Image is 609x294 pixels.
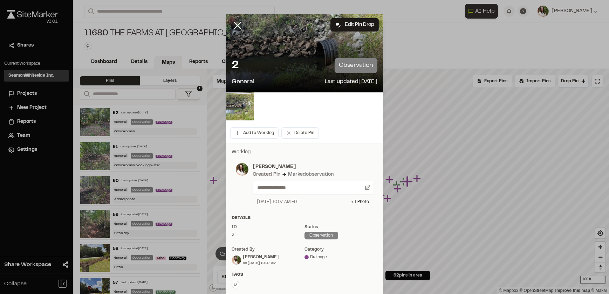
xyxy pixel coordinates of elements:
[232,224,304,230] div: ID
[232,272,377,278] div: Tags
[243,260,279,266] div: on [DATE] 10:07 AM
[281,127,319,139] button: Delete Pin
[351,199,369,205] div: + 1 Photo
[253,171,280,178] div: Created Pin
[232,232,304,238] div: 2
[236,163,248,176] img: photo
[288,171,334,178] div: Marked observation
[232,215,377,221] div: Details
[232,255,241,265] img: Morgan Held
[232,148,377,156] p: Worklog
[304,232,338,239] div: observation
[304,254,377,260] div: Drainage
[304,246,377,253] div: category
[226,92,254,120] img: file
[232,246,304,253] div: Created by
[232,281,239,288] button: Edit Tags
[257,199,299,205] div: [DATE] 10:07 AM EDT
[325,77,377,87] p: Last updated [DATE]
[243,254,279,260] div: [PERSON_NAME]
[230,127,279,139] button: Add to Worklog
[232,59,239,73] p: 2
[232,77,254,87] p: General
[253,163,373,171] p: [PERSON_NAME]
[304,224,377,230] div: Status
[335,58,377,73] p: observation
